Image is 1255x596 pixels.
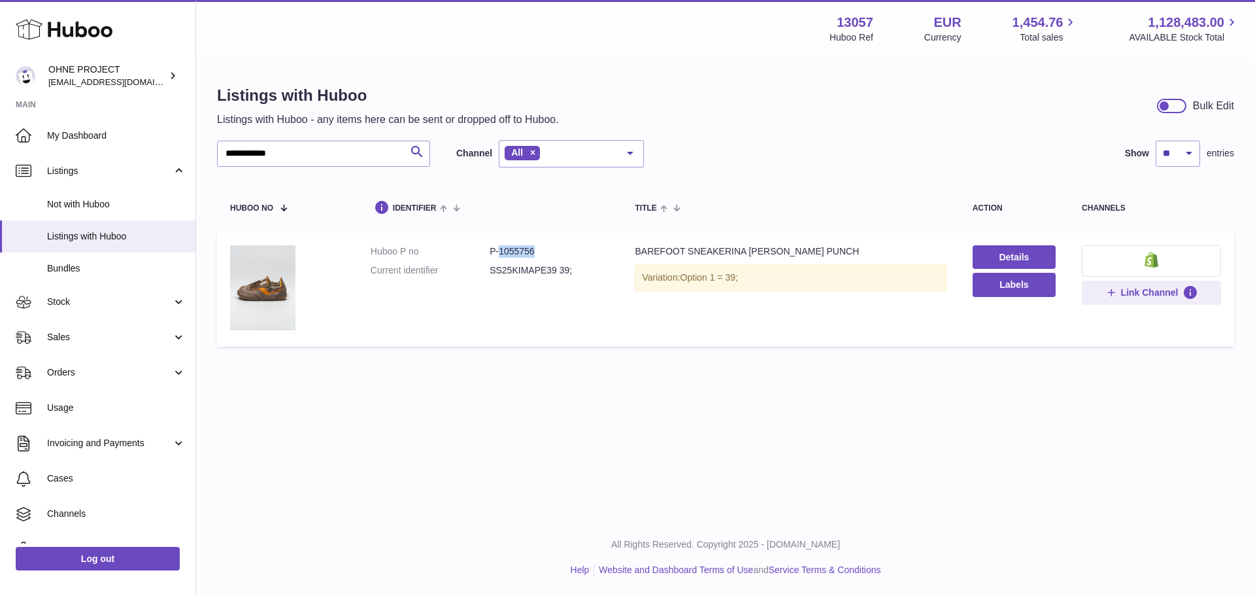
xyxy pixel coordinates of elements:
[47,230,186,243] span: Listings with Huboo
[48,63,166,88] div: OHNE PROJECT
[47,508,186,520] span: Channels
[571,565,590,575] a: Help
[1125,147,1149,160] label: Show
[47,402,186,414] span: Usage
[1148,14,1224,31] span: 1,128,483.00
[635,264,946,291] div: Variation:
[207,538,1245,551] p: All Rights Reserved. Copyright 2025 - [DOMAIN_NAME]
[47,198,186,211] span: Not with Huboo
[1207,147,1234,160] span: entries
[680,272,738,283] span: Option 1 = 39;
[47,472,186,485] span: Cases
[599,565,753,575] a: Website and Dashboard Terms of Use
[1020,31,1078,44] span: Total sales
[490,245,609,258] dd: P-1055756
[47,130,186,142] span: My Dashboard
[973,273,1056,296] button: Labels
[490,264,609,277] dd: SS25KIMAPE39 39;
[47,331,172,343] span: Sales
[230,245,295,330] img: BAREFOOT SNEAKERINA KIMA PEACH PUNCH
[1145,252,1158,268] img: shopify-small.png
[924,31,962,44] div: Currency
[47,165,172,177] span: Listings
[47,262,186,275] span: Bundles
[1129,14,1239,44] a: 1,128,483.00 AVAILABLE Stock Total
[48,77,192,87] span: [EMAIL_ADDRESS][DOMAIN_NAME]
[594,564,880,576] li: and
[1129,31,1239,44] span: AVAILABLE Stock Total
[16,66,35,86] img: internalAdmin-13057@internal.huboo.com
[230,204,273,213] span: Huboo no
[47,543,186,555] span: Settings
[1012,14,1079,44] a: 1,454.76 Total sales
[47,366,172,379] span: Orders
[217,113,559,127] p: Listings with Huboo - any items here can be sent or dropped off to Huboo.
[1082,281,1221,304] button: Link Channel
[371,264,490,277] dt: Current identifier
[16,547,180,570] a: Log out
[635,204,656,213] span: title
[829,31,873,44] div: Huboo Ref
[1121,287,1179,298] span: Link Channel
[973,245,1056,269] a: Details
[217,85,559,106] h1: Listings with Huboo
[635,245,946,258] div: BAREFOOT SNEAKERINA [PERSON_NAME] PUNCH
[456,147,492,160] label: Channel
[393,204,437,213] span: identifier
[47,296,172,308] span: Stock
[47,437,172,449] span: Invoicing and Payments
[1193,99,1234,113] div: Bulk Edit
[371,245,490,258] dt: Huboo P no
[1082,204,1221,213] div: channels
[1012,14,1063,31] span: 1,454.76
[837,14,873,31] strong: 13057
[973,204,1056,213] div: action
[511,147,523,158] span: All
[769,565,881,575] a: Service Terms & Conditions
[933,14,961,31] strong: EUR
